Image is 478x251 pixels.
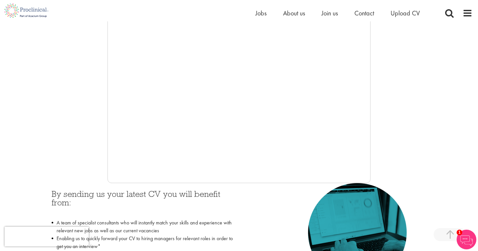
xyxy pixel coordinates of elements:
a: Jobs [255,9,267,17]
a: Contact [354,9,374,17]
a: About us [283,9,305,17]
li: A team of specialist consultants who will instantly match your skills and experience with relevan... [52,219,234,235]
li: Enabling us to quickly forward your CV to hiring managers for relevant roles in order to get you ... [52,235,234,250]
a: Join us [322,9,338,17]
a: Upload CV [391,9,420,17]
img: Chatbot [457,230,476,249]
span: 1 [457,230,462,235]
iframe: reCAPTCHA [5,227,89,246]
h3: By sending us your latest CV you will benefit from: [52,190,234,216]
